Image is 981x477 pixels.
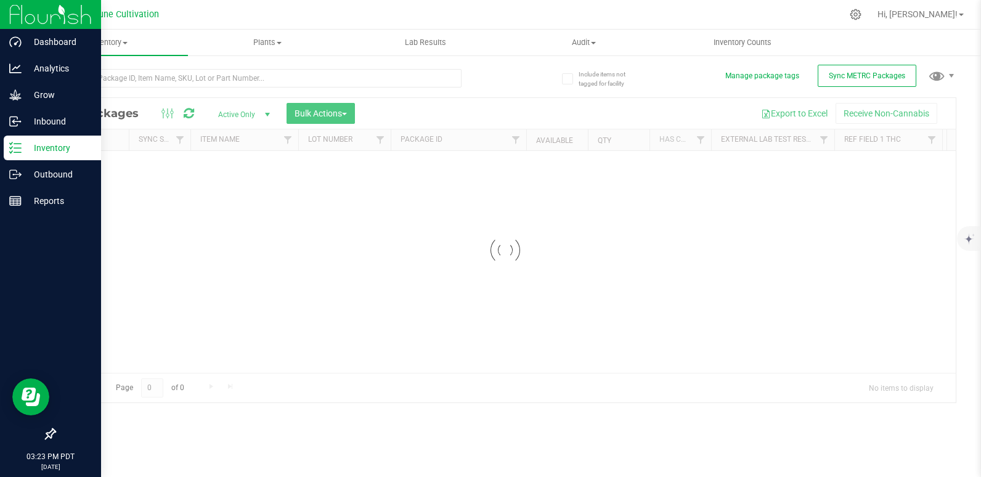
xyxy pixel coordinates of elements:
[818,65,916,87] button: Sync METRC Packages
[663,30,821,55] a: Inventory Counts
[12,378,49,415] iframe: Resource center
[30,30,188,55] a: Inventory
[505,37,662,48] span: Audit
[725,71,799,81] button: Manage package tags
[188,30,346,55] a: Plants
[9,115,22,128] inline-svg: Inbound
[22,141,96,155] p: Inventory
[22,35,96,49] p: Dashboard
[388,37,463,48] span: Lab Results
[848,9,863,20] div: Manage settings
[22,114,96,129] p: Inbound
[22,88,96,102] p: Grow
[54,69,462,88] input: Search Package ID, Item Name, SKU, Lot or Part Number...
[93,9,159,20] span: Dune Cultivation
[579,70,640,88] span: Include items not tagged for facility
[9,168,22,181] inline-svg: Outbound
[6,451,96,462] p: 03:23 PM PDT
[9,62,22,75] inline-svg: Analytics
[22,194,96,208] p: Reports
[30,37,188,48] span: Inventory
[189,37,346,48] span: Plants
[9,142,22,154] inline-svg: Inventory
[505,30,663,55] a: Audit
[829,71,905,80] span: Sync METRC Packages
[346,30,505,55] a: Lab Results
[22,167,96,182] p: Outbound
[9,89,22,101] inline-svg: Grow
[6,462,96,471] p: [DATE]
[9,36,22,48] inline-svg: Dashboard
[22,61,96,76] p: Analytics
[697,37,788,48] span: Inventory Counts
[9,195,22,207] inline-svg: Reports
[877,9,958,19] span: Hi, [PERSON_NAME]!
